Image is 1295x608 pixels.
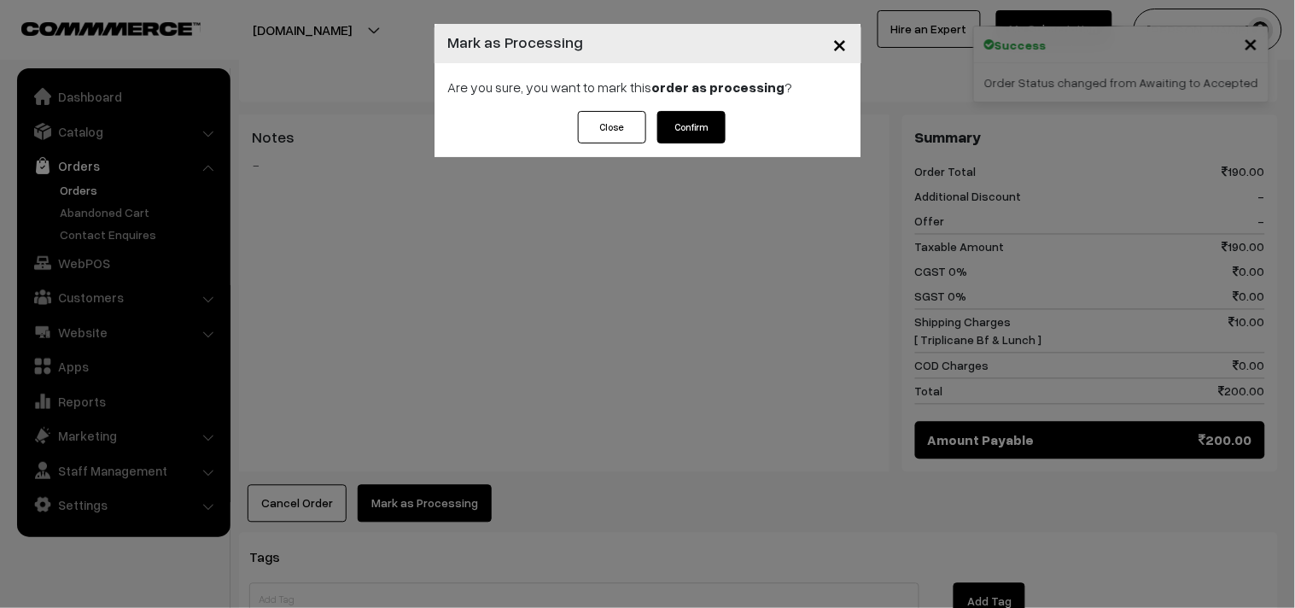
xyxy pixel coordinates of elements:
[448,31,584,54] h4: Mark as Processing
[578,111,646,143] button: Close
[652,79,785,96] strong: order as processing
[435,63,861,111] div: Are you sure, you want to mark this ?
[833,27,848,59] span: ×
[657,111,726,143] button: Confirm
[820,17,861,70] button: Close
